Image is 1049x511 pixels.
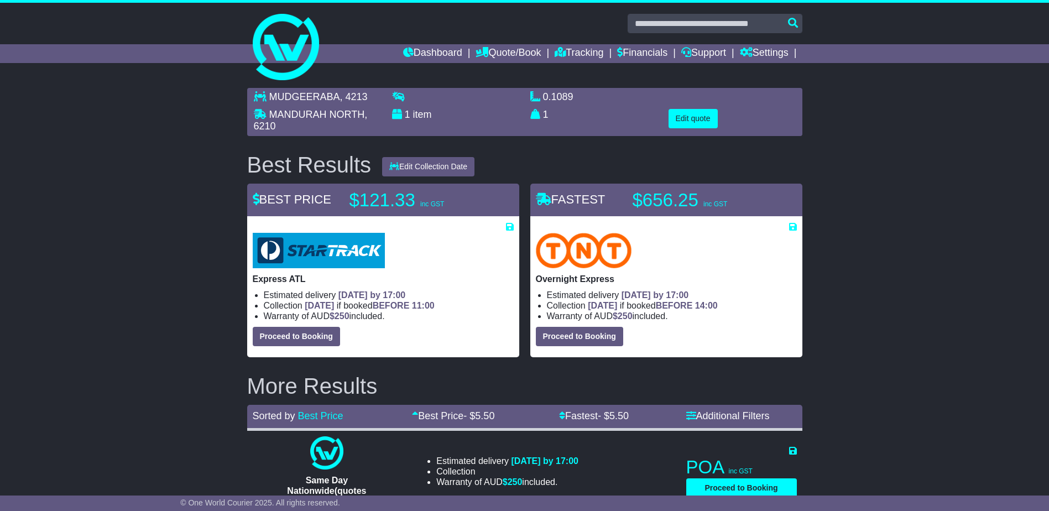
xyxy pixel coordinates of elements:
[588,301,717,310] span: if booked
[613,311,633,321] span: $
[269,109,365,120] span: MANDURAH NORTH
[740,44,789,63] a: Settings
[536,274,797,284] p: Overnight Express
[382,157,474,176] button: Edit Collection Date
[412,410,494,421] a: Best Price- $5.50
[463,410,494,421] span: - $
[547,300,797,311] li: Collection
[681,44,726,63] a: Support
[543,109,549,120] span: 1
[269,91,340,102] span: MUDGEERABA
[254,109,368,132] span: , 6210
[253,410,295,421] span: Sorted by
[511,456,578,466] span: [DATE] by 17:00
[247,374,802,398] h2: More Results
[686,456,797,478] p: POA
[264,300,514,311] li: Collection
[264,290,514,300] li: Estimated delivery
[503,477,523,487] span: $
[633,189,771,211] p: $656.25
[508,477,523,487] span: 250
[559,410,629,421] a: Fastest- $5.50
[695,301,718,310] span: 14:00
[598,410,629,421] span: - $
[476,44,541,63] a: Quote/Book
[403,44,462,63] a: Dashboard
[305,301,334,310] span: [DATE]
[264,311,514,321] li: Warranty of AUD included.
[298,410,343,421] a: Best Price
[242,153,377,177] div: Best Results
[420,200,444,208] span: inc GST
[335,311,349,321] span: 250
[686,478,797,498] button: Proceed to Booking
[536,192,606,206] span: FASTEST
[338,290,406,300] span: [DATE] by 17:00
[547,311,797,321] li: Warranty of AUD included.
[536,327,623,346] button: Proceed to Booking
[180,498,340,507] span: © One World Courier 2025. All rights reserved.
[253,192,331,206] span: BEST PRICE
[253,327,340,346] button: Proceed to Booking
[609,410,629,421] span: 5.50
[617,44,667,63] a: Financials
[555,44,603,63] a: Tracking
[340,91,368,102] span: , 4213
[618,311,633,321] span: 250
[349,189,488,211] p: $121.33
[436,456,578,466] li: Estimated delivery
[305,301,434,310] span: if booked
[588,301,617,310] span: [DATE]
[656,301,693,310] span: BEFORE
[547,290,797,300] li: Estimated delivery
[253,233,385,268] img: StarTrack: Express ATL
[436,477,578,487] li: Warranty of AUD included.
[729,467,753,475] span: inc GST
[669,109,718,128] button: Edit quote
[413,109,432,120] span: item
[330,311,349,321] span: $
[436,466,578,477] li: Collection
[287,476,366,506] span: Same Day Nationwide(quotes take 0.5-1 hour)
[405,109,410,120] span: 1
[373,301,410,310] span: BEFORE
[412,301,435,310] span: 11:00
[475,410,494,421] span: 5.50
[703,200,727,208] span: inc GST
[310,436,343,470] img: One World Courier: Same Day Nationwide(quotes take 0.5-1 hour)
[622,290,689,300] span: [DATE] by 17:00
[536,233,632,268] img: TNT Domestic: Overnight Express
[543,91,573,102] span: 0.1089
[686,410,770,421] a: Additional Filters
[253,274,514,284] p: Express ATL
